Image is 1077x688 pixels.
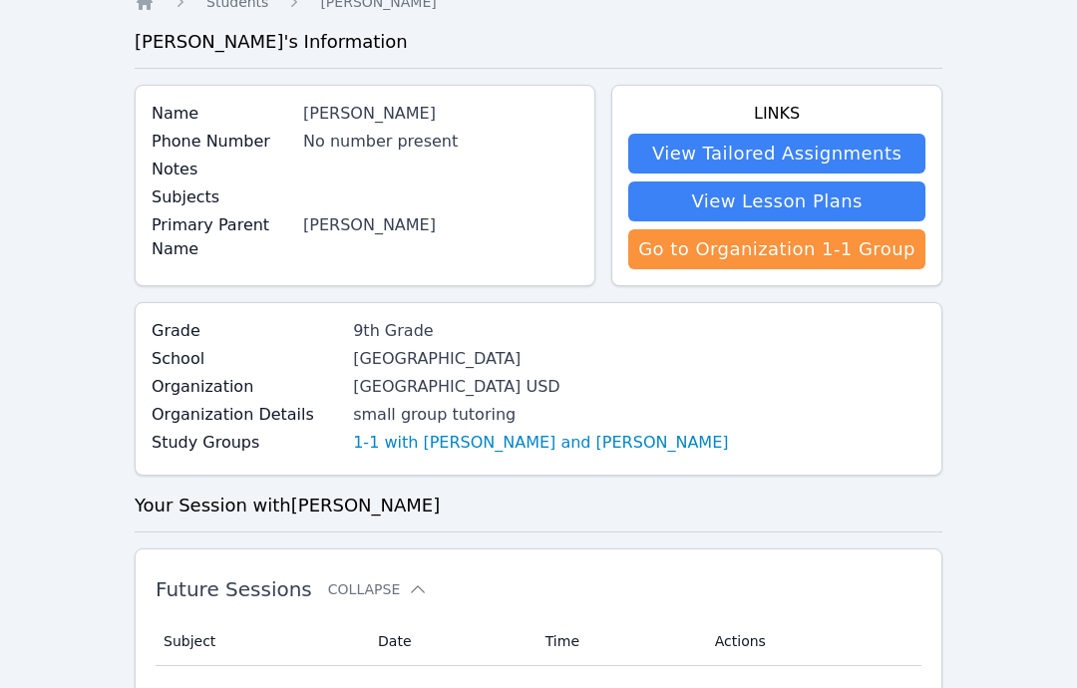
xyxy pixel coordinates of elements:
h4: Links [628,102,925,126]
a: View Lesson Plans [628,181,925,221]
div: [PERSON_NAME] [303,102,578,126]
label: Name [152,102,291,126]
label: Grade [152,319,341,343]
a: View Tailored Assignments [628,134,925,173]
th: Actions [703,617,921,666]
div: No number present [303,130,578,154]
a: Go to Organization 1-1 Group [628,229,925,269]
label: Subjects [152,185,291,209]
label: Notes [152,158,291,181]
div: [GEOGRAPHIC_DATA] USD [353,375,728,399]
label: Phone Number [152,130,291,154]
div: 9th Grade [353,319,728,343]
label: Primary Parent Name [152,213,291,261]
div: small group tutoring [353,403,728,427]
th: Subject [156,617,366,666]
label: Study Groups [152,431,341,455]
a: 1-1 with [PERSON_NAME] and [PERSON_NAME] [353,431,728,455]
div: [PERSON_NAME] [303,213,578,237]
label: Organization [152,375,341,399]
label: Organization Details [152,403,341,427]
span: Future Sessions [156,577,312,601]
h3: [PERSON_NAME] 's Information [135,28,942,56]
div: [GEOGRAPHIC_DATA] [353,347,728,371]
th: Time [534,617,703,666]
h3: Your Session with [PERSON_NAME] [135,492,942,519]
th: Date [366,617,534,666]
label: School [152,347,341,371]
button: Collapse [328,579,428,599]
